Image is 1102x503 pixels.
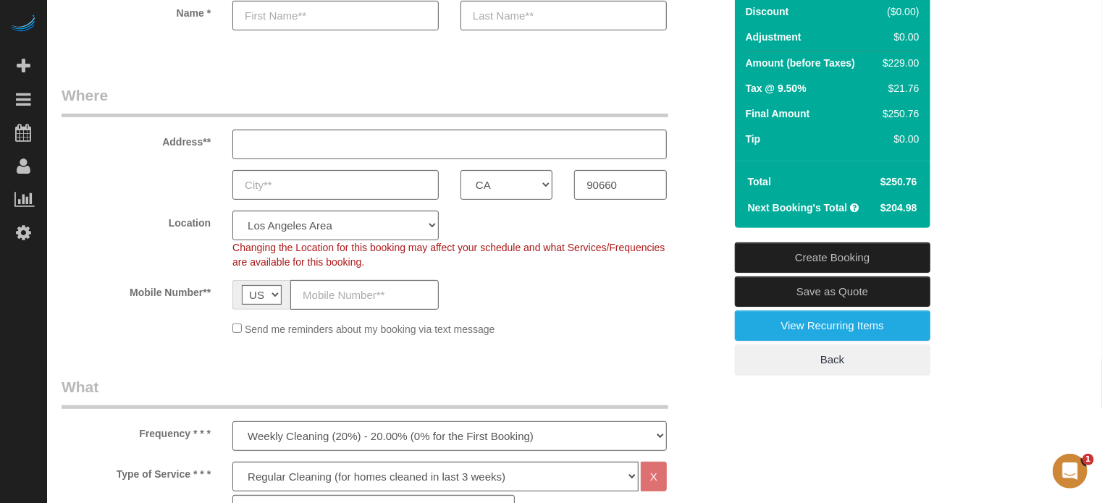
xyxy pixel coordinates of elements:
a: Create Booking [735,242,930,273]
span: Send me reminders about my booking via text message [245,324,495,335]
label: Location [51,211,222,230]
strong: Total [748,176,771,187]
div: $250.76 [877,106,919,121]
iframe: Intercom live chat [1053,454,1088,489]
a: Save as Quote [735,276,930,307]
label: Amount (before Taxes) [746,56,855,70]
label: Type of Service * * * [51,462,222,481]
div: $0.00 [877,30,919,44]
label: Tax @ 9.50% [746,81,807,96]
a: Back [735,345,930,375]
img: Automaid Logo [9,14,38,35]
input: Zip Code** [574,170,666,200]
label: Adjustment [746,30,802,44]
label: Name * [51,1,222,20]
input: First Name** [232,1,439,30]
div: ($0.00) [877,4,919,19]
div: $229.00 [877,56,919,70]
span: 1 [1082,454,1094,465]
legend: What [62,376,668,409]
label: Tip [746,132,761,146]
label: Final Amount [746,106,810,121]
span: $204.98 [880,202,917,214]
label: Mobile Number** [51,280,222,300]
div: $21.76 [877,81,919,96]
div: $0.00 [877,132,919,146]
legend: Where [62,85,668,117]
span: $250.76 [880,176,917,187]
label: Frequency * * * [51,421,222,441]
input: Mobile Number** [290,280,439,310]
strong: Next Booking's Total [748,202,848,214]
input: Last Name** [460,1,667,30]
span: Changing the Location for this booking may affect your schedule and what Services/Frequencies are... [232,242,665,268]
label: Discount [746,4,789,19]
a: View Recurring Items [735,310,930,341]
